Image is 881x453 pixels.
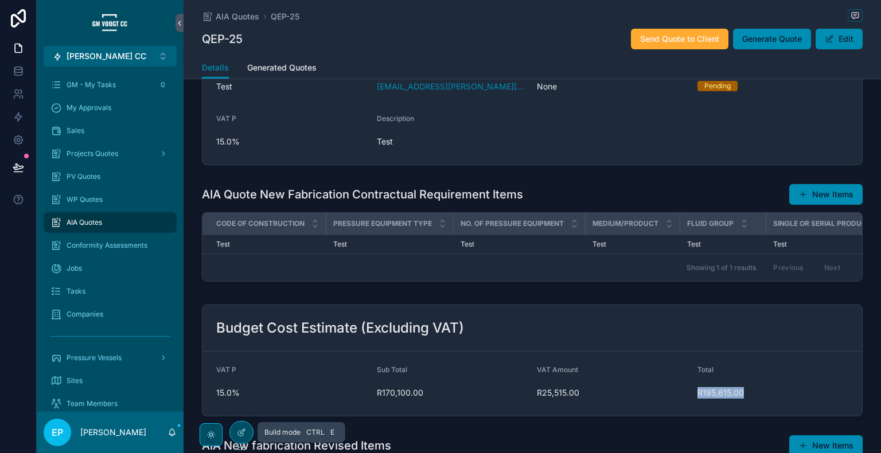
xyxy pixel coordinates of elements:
span: R170,100.00 [377,387,528,399]
p: [PERSON_NAME] [80,427,146,438]
a: [EMAIL_ADDRESS][PERSON_NAME][DOMAIN_NAME] [377,81,528,92]
a: Jobs [44,258,177,279]
a: My Approvals [44,97,177,118]
span: VAT Amount [537,365,578,374]
a: AIA Quotes [202,11,259,22]
span: Fluid Group [687,219,734,228]
span: Tasks [67,287,85,296]
span: Build mode [264,428,301,437]
a: Details [202,57,229,79]
span: No. of Pressure Equipment [461,219,564,228]
span: Total [697,365,714,374]
a: Sales [44,120,177,141]
a: Projects Quotes [44,143,177,164]
h1: AIA Quote New Fabrication Contractual Requirement Items [202,186,523,202]
span: My Approvals [67,103,111,112]
span: Ctrl [305,427,326,438]
span: Test [687,240,701,249]
span: Pressure Equipment Type [333,219,432,228]
span: Test [216,240,230,249]
span: AIA Quotes [216,11,259,22]
span: Test [773,240,787,249]
div: 0 [156,78,170,92]
div: Pending [704,81,731,91]
img: App logo [92,14,128,32]
span: Test [377,136,849,147]
span: Team Members [67,399,118,408]
span: 15.0% [216,387,368,399]
span: Details [202,62,229,73]
span: Code of Construction [216,219,305,228]
span: [PERSON_NAME] CC [67,50,146,62]
span: Send Quote to Client [640,33,719,45]
span: R195,615.00 [697,387,849,399]
div: scrollable content [37,67,184,412]
span: Jobs [67,264,82,273]
span: WP Quotes [67,195,103,204]
a: Pressure Vessels [44,347,177,368]
span: Medium/Product [592,219,658,228]
a: Companies [44,304,177,325]
button: Edit [816,29,863,49]
span: PV Quotes [67,172,100,181]
span: Test [592,240,606,249]
a: AIA Quotes [44,212,177,233]
span: Pressure Vessels [67,353,122,362]
button: Send Quote to Client [631,29,728,49]
span: AIA Quotes [67,218,102,227]
span: Generated Quotes [247,62,317,73]
button: New Items [789,184,863,205]
span: Generate Quote [742,33,802,45]
a: Tasks [44,281,177,302]
a: WP Quotes [44,189,177,210]
span: E [328,428,337,437]
span: None [537,81,688,92]
h1: QEP-25 [202,31,243,47]
span: Companies [67,310,103,319]
span: VAT P [216,114,236,123]
a: GM - My Tasks0 [44,75,177,95]
span: Test [216,81,368,92]
span: 15.0% [216,136,368,147]
span: GM - My Tasks [67,80,116,89]
span: Sub Total [377,365,407,374]
span: Sites [67,376,83,385]
a: Generated Quotes [247,57,317,80]
button: Select Button [44,46,177,67]
a: Sites [44,370,177,391]
a: Team Members [44,393,177,414]
button: Generate Quote [733,29,811,49]
span: EP [52,425,63,439]
h2: Budget Cost Estimate (Excluding VAT) [216,319,464,337]
span: VAT P [216,365,236,374]
span: Showing 1 of 1 results [687,263,756,272]
span: Test [333,240,347,249]
span: Test [461,240,474,249]
a: Conformity Assessments [44,235,177,256]
span: Projects Quotes [67,149,118,158]
a: QEP-25 [271,11,299,22]
span: Description [377,114,414,123]
a: PV Quotes [44,166,177,187]
span: R25,515.00 [537,387,688,399]
span: Sales [67,126,84,135]
span: Conformity Assessments [67,241,147,250]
